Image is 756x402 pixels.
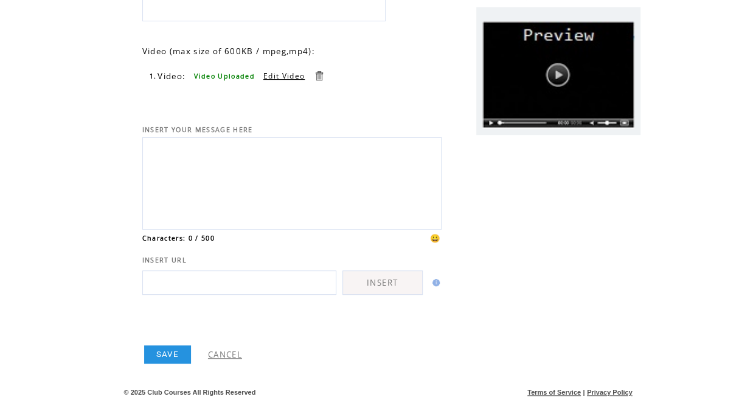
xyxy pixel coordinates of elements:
[150,72,157,80] span: 1.
[342,270,423,295] a: INSERT
[124,389,256,396] span: © 2025 Club Courses All Rights Reserved
[142,46,315,57] span: Video (max size of 600KB / mpeg,mp4):
[142,125,253,134] span: INSERT YOUR MESSAGE HERE
[194,72,255,80] span: Video Uploaded
[263,71,305,81] a: Edit Video
[142,256,187,264] span: INSERT URL
[142,234,215,242] span: Characters: 0 / 500
[587,389,633,396] a: Privacy Policy
[429,279,440,286] img: help.gif
[313,70,325,82] a: Delete this item
[208,349,242,360] a: CANCEL
[430,233,441,244] span: 😀
[527,389,581,396] a: Terms of Service
[144,345,191,364] a: SAVE
[158,71,186,82] span: Video:
[583,389,584,396] span: |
